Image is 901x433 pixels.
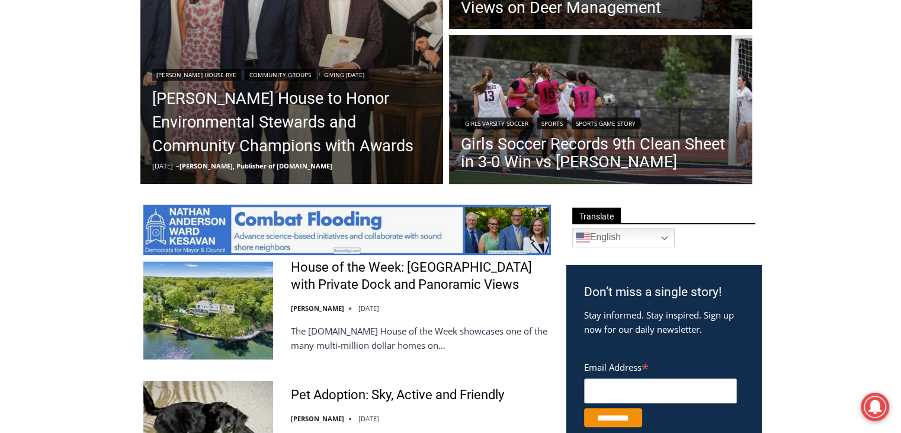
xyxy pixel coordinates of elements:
a: Pet Adoption: Sky, Active and Friendly [291,387,504,404]
a: Sports Game Story [572,117,640,129]
img: en [576,231,590,245]
a: [PERSON_NAME] Read Sanctuary Fall Fest: [DATE] [1,118,177,148]
span: Translate [572,208,621,224]
a: Sports [537,117,567,129]
a: Girls Varsity Soccer [461,117,533,129]
div: Co-sponsored by Westchester County Parks [124,35,171,97]
img: (PHOTO: Hannah Jachman scores a header goal on October 7, 2025, with teammates Parker Calhoun (#1... [449,35,752,187]
div: | | [461,115,740,129]
a: Girls Soccer Records 9th Clean Sheet in 3-0 Win vs [PERSON_NAME] [461,135,740,171]
h3: Don’t miss a single story! [584,283,743,302]
a: House of the Week: [GEOGRAPHIC_DATA] with Private Dock and Panoramic Views [291,259,551,293]
p: The [DOMAIN_NAME] House of the Week showcases one of the many multi-million dollar homes on… [291,324,551,352]
a: Read More Girls Soccer Records 9th Clean Sheet in 3-0 Win vs Harrison [449,35,752,187]
span: Intern @ [DOMAIN_NAME] [310,118,549,145]
div: | | [152,66,432,81]
div: 1 [124,100,130,112]
div: "We would have speakers with experience in local journalism speak to us about their experiences a... [299,1,560,115]
div: 6 [139,100,144,112]
a: Intern @ [DOMAIN_NAME] [285,115,574,148]
a: Giving [DATE] [320,69,368,81]
img: s_800_29ca6ca9-f6cc-433c-a631-14f6620ca39b.jpeg [1,1,118,118]
time: [DATE] [358,304,379,313]
a: English [572,228,675,247]
div: / [133,100,136,112]
span: – [176,161,179,170]
time: [DATE] [152,161,173,170]
label: Email Address [584,355,737,377]
a: Community Groups [245,69,315,81]
a: [PERSON_NAME] House to Honor Environmental Stewards and Community Champions with Awards [152,87,432,158]
a: [PERSON_NAME] [291,304,344,313]
p: Stay informed. Stay inspired. Sign up now for our daily newsletter. [584,308,743,336]
h4: [PERSON_NAME] Read Sanctuary Fall Fest: [DATE] [9,119,158,147]
a: [PERSON_NAME] [291,414,344,423]
a: [PERSON_NAME] House Rye [152,69,241,81]
img: House of the Week: Historic Rye Waterfront Estate with Private Dock and Panoramic Views [143,262,273,359]
a: [PERSON_NAME], Publisher of [DOMAIN_NAME] [179,161,332,170]
time: [DATE] [358,414,379,423]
